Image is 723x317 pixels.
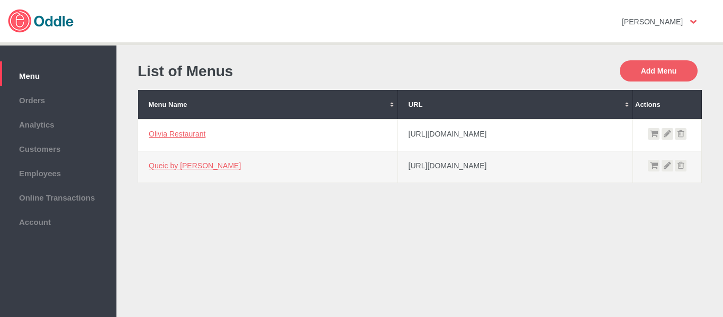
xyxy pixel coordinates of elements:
[5,117,111,129] span: Analytics
[149,161,241,170] a: Queic by [PERSON_NAME]
[397,90,632,119] th: URL: No sort applied, activate to apply an ascending sort
[635,101,699,108] div: Actions
[5,69,111,80] span: Menu
[5,191,111,202] span: Online Transactions
[690,20,697,24] img: user-option-arrow.png
[622,17,683,26] strong: [PERSON_NAME]
[5,93,111,105] span: Orders
[149,101,387,108] div: Menu Name
[397,119,632,151] td: [URL][DOMAIN_NAME]
[5,142,111,153] span: Customers
[5,166,111,178] span: Employees
[149,130,205,138] a: Olivia Restaurant
[620,60,698,81] button: Add Menu
[138,90,398,119] th: Menu Name: No sort applied, activate to apply an ascending sort
[5,215,111,227] span: Account
[409,101,622,108] div: URL
[397,151,632,183] td: [URL][DOMAIN_NAME]
[633,90,702,119] th: Actions: No sort applied, sorting is disabled
[138,63,414,80] h1: List of Menus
